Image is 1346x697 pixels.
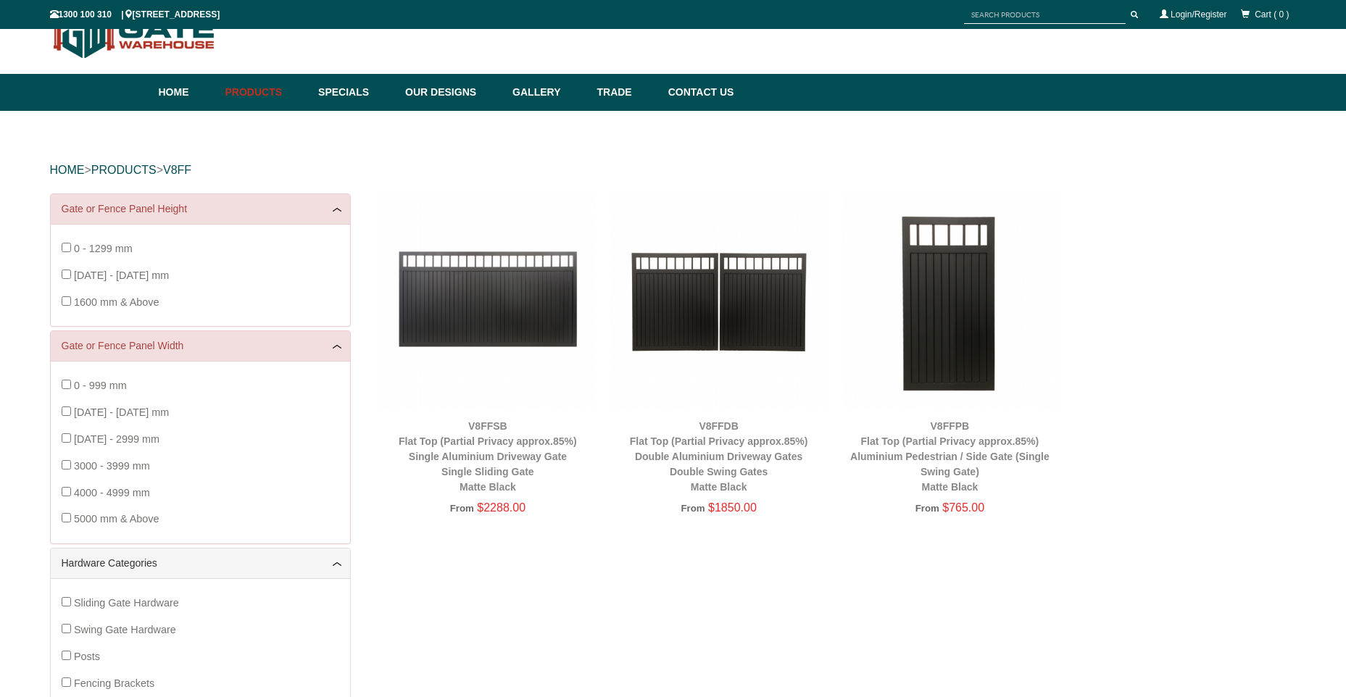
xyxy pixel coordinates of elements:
[74,597,179,609] span: Sliding Gate Hardware
[915,503,939,514] span: From
[942,501,984,514] span: $765.00
[50,9,220,20] span: 1300 100 310 | [STREET_ADDRESS]
[74,433,159,445] span: [DATE] - 2999 mm
[74,677,154,689] span: Fencing Brackets
[842,193,1058,410] img: V8FFPB - Flat Top (Partial Privacy approx.85%) - Aluminium Pedestrian / Side Gate (Single Swing G...
[74,460,150,472] span: 3000 - 3999 mm
[477,501,525,514] span: $2288.00
[681,503,705,514] span: From
[505,74,589,111] a: Gallery
[398,74,505,111] a: Our Designs
[74,406,169,418] span: [DATE] - [DATE] mm
[74,624,176,635] span: Swing Gate Hardware
[630,420,808,493] a: V8FFDBFlat Top (Partial Privacy approx.85%)Double Aluminium Driveway GatesDouble Swing GatesMatte...
[50,147,1297,193] div: > >
[74,487,150,498] span: 4000 - 4999 mm
[74,651,100,662] span: Posts
[964,6,1126,24] input: SEARCH PRODUCTS
[311,74,398,111] a: Specials
[62,338,339,354] a: Gate or Fence Panel Width
[62,556,339,571] a: Hardware Categories
[62,201,339,217] a: Gate or Fence Panel Height
[1056,309,1346,646] iframe: LiveChat chat widget
[661,74,734,111] a: Contact Us
[1171,9,1226,20] a: Login/Register
[1255,9,1289,20] span: Cart ( 0 )
[50,164,85,176] a: HOME
[218,74,312,111] a: Products
[589,74,660,111] a: Trade
[450,503,474,514] span: From
[74,513,159,525] span: 5000 mm & Above
[850,420,1050,493] a: V8FFPBFlat Top (Partial Privacy approx.85%)Aluminium Pedestrian / Side Gate (Single Swing Gate)Ma...
[74,270,169,281] span: [DATE] - [DATE] mm
[399,420,577,493] a: V8FFSBFlat Top (Partial Privacy approx.85%)Single Aluminium Driveway GateSingle Sliding GateMatte...
[74,243,133,254] span: 0 - 1299 mm
[708,501,757,514] span: $1850.00
[74,380,127,391] span: 0 - 999 mm
[74,296,159,308] span: 1600 mm & Above
[163,164,191,176] a: v8ff
[380,193,597,410] img: V8FFSB - Flat Top (Partial Privacy approx.85%) - Single Aluminium Driveway Gate - Single Sliding ...
[91,164,157,176] a: PRODUCTS
[159,74,218,111] a: Home
[610,193,827,410] img: V8FFDB - Flat Top (Partial Privacy approx.85%) - Double Aluminium Driveway Gates - Double Swing G...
